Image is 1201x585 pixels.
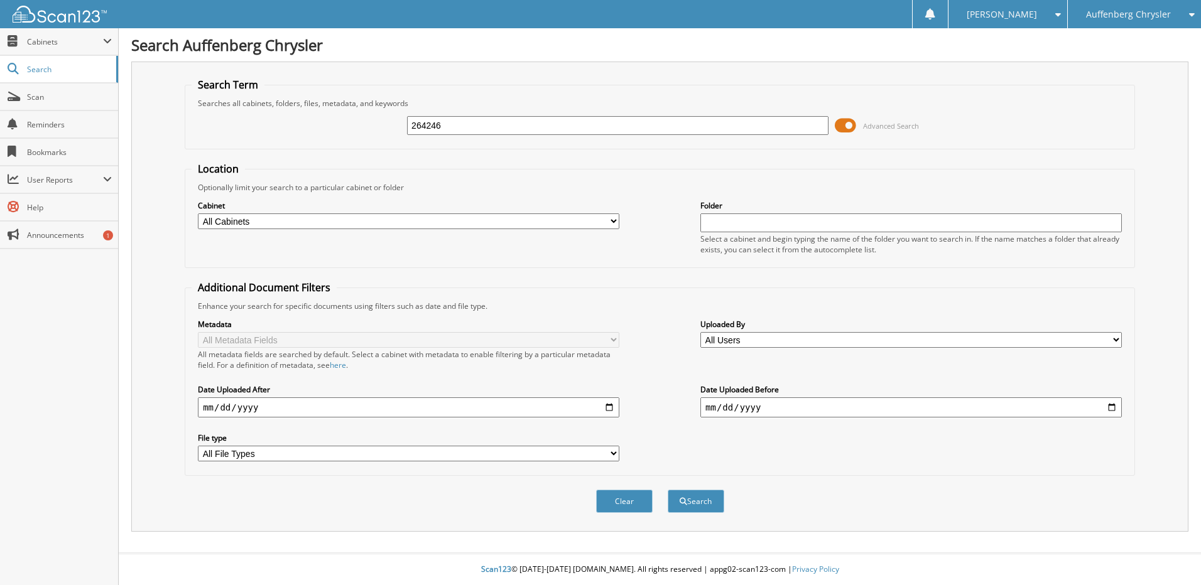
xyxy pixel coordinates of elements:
[192,98,1128,109] div: Searches all cabinets, folders, files, metadata, and keywords
[198,200,619,211] label: Cabinet
[192,162,245,176] legend: Location
[700,319,1122,330] label: Uploaded By
[792,564,839,574] a: Privacy Policy
[27,174,103,185] span: User Reports
[700,384,1122,395] label: Date Uploaded Before
[27,92,112,102] span: Scan
[700,233,1122,255] div: Select a cabinet and begin typing the name of the folder you want to search in. If the name match...
[192,182,1128,193] div: Optionally limit your search to a particular cabinet or folder
[119,554,1201,585] div: © [DATE]-[DATE] [DOMAIN_NAME]. All rights reserved | appg02-scan123-com |
[967,11,1037,18] span: [PERSON_NAME]
[700,200,1122,211] label: Folder
[481,564,511,574] span: Scan123
[27,230,112,240] span: Announcements
[668,490,724,513] button: Search
[27,36,103,47] span: Cabinets
[700,397,1122,417] input: end
[192,78,264,92] legend: Search Term
[198,319,619,330] label: Metadata
[192,301,1128,311] div: Enhance your search for specific documents using filters such as date and file type.
[198,432,619,443] label: File type
[13,6,107,23] img: scan123-logo-white.svg
[192,281,337,294] legend: Additional Document Filters
[198,384,619,395] label: Date Uploaded After
[27,147,112,158] span: Bookmarks
[1086,11,1171,18] span: Auffenberg Chrysler
[863,121,919,131] span: Advanced Search
[27,202,112,213] span: Help
[330,360,346,370] a: here
[198,349,619,370] div: All metadata fields are searched by default. Select a cabinet with metadata to enable filtering b...
[596,490,653,513] button: Clear
[198,397,619,417] input: start
[27,119,112,130] span: Reminders
[131,35,1188,55] h1: Search Auffenberg Chrysler
[103,230,113,240] div: 1
[27,64,110,75] span: Search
